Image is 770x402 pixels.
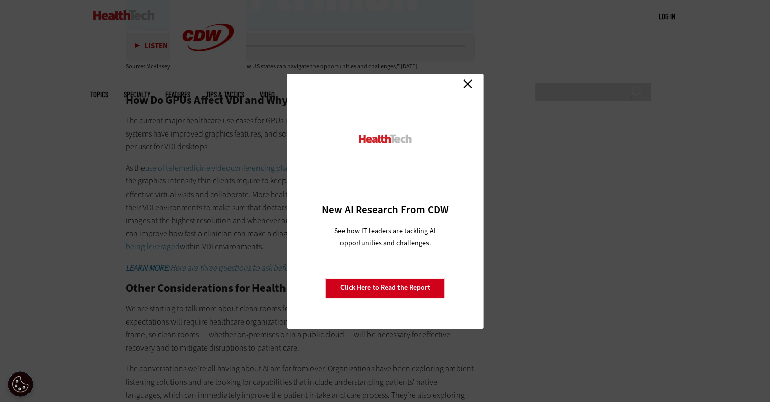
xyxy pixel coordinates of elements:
p: See how IT leaders are tackling AI opportunities and challenges. [322,225,448,249]
a: Click Here to Read the Report [326,278,445,298]
h3: New AI Research From CDW [304,203,466,217]
button: Open Preferences [8,371,33,397]
a: Close [460,76,475,92]
div: Cookie Settings [8,371,33,397]
img: HealthTech_0.png [357,133,413,144]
